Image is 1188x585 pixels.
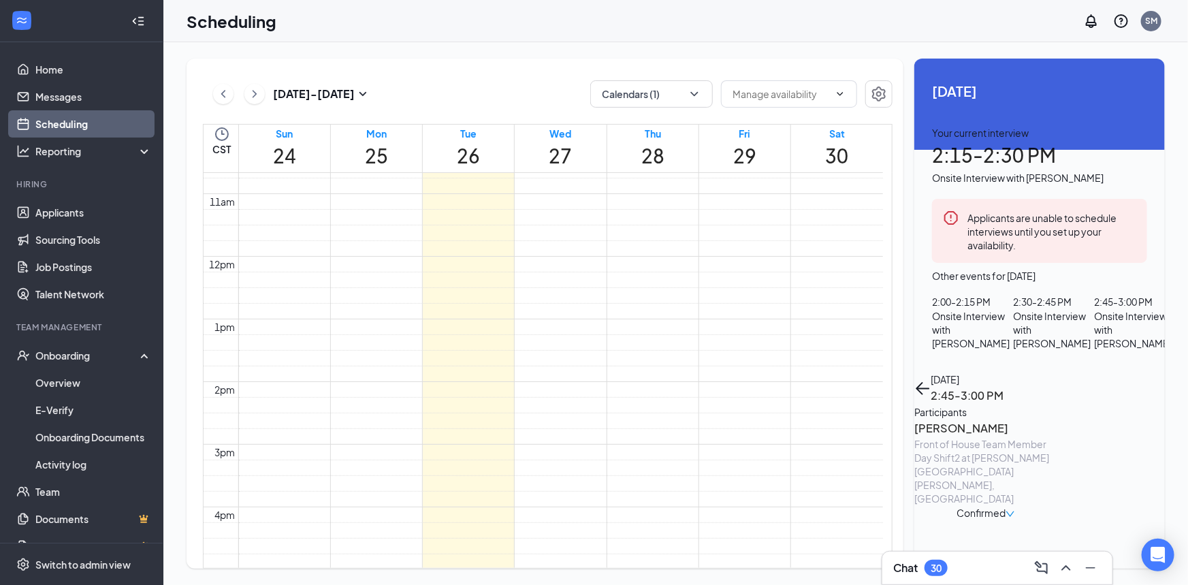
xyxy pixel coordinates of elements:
[731,125,759,172] a: August 29, 2025
[1013,294,1091,309] div: 2:30 - 2:45 PM
[823,125,852,172] a: August 30, 2025
[835,89,846,99] svg: ChevronDown
[914,380,931,396] button: back-button
[1083,13,1099,29] svg: Notifications
[35,369,152,396] a: Overview
[16,558,30,571] svg: Settings
[16,144,30,158] svg: Analysis
[35,199,152,226] a: Applicants
[273,86,355,101] h3: [DATE] - [DATE]
[207,257,238,272] div: 12pm
[688,87,701,101] svg: ChevronDown
[35,110,152,138] a: Scheduling
[590,80,713,108] button: Calendars (1)ChevronDown
[35,144,152,158] div: Reporting
[639,125,667,172] a: August 28, 2025
[641,126,664,141] div: Thu
[733,126,756,141] div: Fri
[214,126,230,142] svg: Clock
[457,141,480,171] h1: 26
[549,141,572,171] h1: 27
[454,125,483,172] a: August 26, 2025
[212,507,238,522] div: 4pm
[35,253,152,281] a: Job Postings
[931,563,942,574] div: 30
[35,226,152,253] a: Sourcing Tools
[733,141,756,171] h1: 29
[35,533,152,560] a: SurveysCrown
[35,478,152,505] a: Team
[35,396,152,424] a: E-Verify
[212,319,238,334] div: 1pm
[1080,557,1102,579] button: Minimize
[733,86,829,101] input: Manage availability
[967,210,1136,252] div: Applicants are unable to schedule interviews until you set up your availability.
[16,321,149,333] div: Team Management
[365,141,388,171] h1: 25
[244,84,265,104] button: ChevronRight
[187,10,276,33] h1: Scheduling
[355,86,371,102] svg: SmallChevronDown
[932,309,1010,350] div: Onsite Interview with [PERSON_NAME]
[1031,557,1053,579] button: ComposeMessage
[270,125,299,172] a: August 24, 2025
[365,126,388,141] div: Mon
[957,505,1006,520] span: Confirmed
[914,405,1057,420] div: Participants
[1082,560,1099,576] svg: Minimize
[932,294,1010,309] div: 2:00 - 2:15 PM
[131,14,145,28] svg: Collapse
[1113,13,1129,29] svg: QuestionInfo
[931,387,1004,405] h3: 2:45-3:00 PM
[641,141,664,171] h1: 28
[273,126,296,141] div: Sun
[362,125,391,172] a: August 25, 2025
[35,505,152,533] a: DocumentsCrown
[914,380,931,396] svg: ArrowLeft
[216,86,230,102] svg: ChevronLeft
[1094,309,1172,350] div: Onsite Interview with [PERSON_NAME]
[1013,309,1091,350] div: Onsite Interview with [PERSON_NAME]
[208,194,238,209] div: 11am
[35,451,152,478] a: Activity log
[35,83,152,110] a: Messages
[932,268,1147,283] div: Other events for [DATE]
[546,125,575,172] a: August 27, 2025
[35,424,152,451] a: Onboarding Documents
[932,80,1147,101] span: [DATE]
[16,349,30,362] svg: UserCheck
[893,560,918,575] h3: Chat
[549,126,572,141] div: Wed
[35,558,131,571] div: Switch to admin view
[1006,509,1015,519] span: down
[865,80,893,108] button: Settings
[871,86,887,102] svg: Settings
[826,126,849,141] div: Sat
[943,210,959,226] svg: Error
[932,170,1147,185] div: Onsite Interview with [PERSON_NAME]
[1055,557,1077,579] button: ChevronUp
[932,140,1147,170] h1: 2:15 - 2:30 PM
[457,126,480,141] div: Tue
[212,142,231,156] span: CST
[932,125,1147,140] div: Your current interview
[35,349,140,362] div: Onboarding
[931,372,1004,387] div: [DATE]
[248,86,261,102] svg: ChevronRight
[914,437,1057,505] div: Front of House Team Member Day Shift2 at [PERSON_NAME][GEOGRAPHIC_DATA][PERSON_NAME], [GEOGRAPHIC...
[914,420,1057,437] h3: [PERSON_NAME]
[1033,560,1050,576] svg: ComposeMessage
[213,84,234,104] button: ChevronLeft
[212,445,238,460] div: 3pm
[212,382,238,397] div: 2pm
[16,178,149,190] div: Hiring
[1142,539,1174,571] div: Open Intercom Messenger
[15,14,29,27] svg: WorkstreamLogo
[1058,560,1074,576] svg: ChevronUp
[273,141,296,171] h1: 24
[35,56,152,83] a: Home
[826,141,849,171] h1: 30
[1145,15,1157,27] div: SM
[1094,294,1172,309] div: 2:45 - 3:00 PM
